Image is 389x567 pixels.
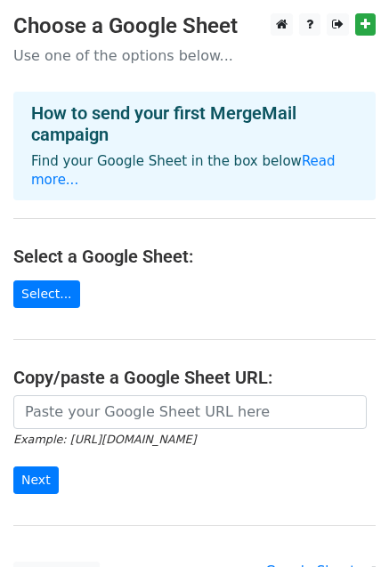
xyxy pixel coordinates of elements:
[13,46,376,65] p: Use one of the options below...
[13,466,59,494] input: Next
[13,246,376,267] h4: Select a Google Sheet:
[31,153,336,188] a: Read more...
[13,367,376,388] h4: Copy/paste a Google Sheet URL:
[31,102,358,145] h4: How to send your first MergeMail campaign
[300,482,389,567] iframe: Chat Widget
[13,280,80,308] a: Select...
[13,13,376,39] h3: Choose a Google Sheet
[13,433,196,446] small: Example: [URL][DOMAIN_NAME]
[31,152,358,190] p: Find your Google Sheet in the box below
[13,395,367,429] input: Paste your Google Sheet URL here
